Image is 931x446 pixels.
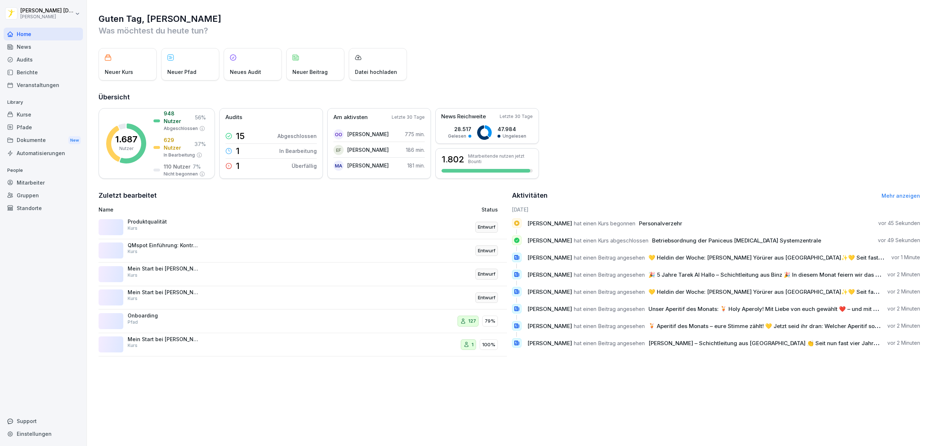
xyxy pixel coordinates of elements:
[574,305,645,312] span: hat einen Beitrag angesehen
[448,125,471,133] p: 28.517
[128,218,200,225] p: Produktqualität
[527,288,572,295] span: [PERSON_NAME]
[887,322,920,329] p: vor 2 Minuten
[527,254,572,261] span: [PERSON_NAME]
[99,92,920,102] h2: Übersicht
[164,152,195,158] p: In Bearbeitung
[99,190,507,201] h2: Zuletzt bearbeitet
[648,271,917,278] span: 🎉 5 Jahre Tarek Al Hallo – Schichtleitung aus Binz 🎉 In diesem Monat feiern wir das 5-jährige Jubilä
[4,28,83,40] div: Home
[891,254,920,261] p: vor 1 Minute
[527,340,572,347] span: [PERSON_NAME]
[512,206,920,213] h6: [DATE]
[20,8,73,14] p: [PERSON_NAME] [DEMOGRAPHIC_DATA]
[4,53,83,66] a: Audits
[99,263,507,286] a: Mein Start bei [PERSON_NAME] - PersonalfragebogenKursEntwurf
[527,271,572,278] span: [PERSON_NAME]
[652,237,821,244] span: Betriebsordnung der Paniceus [MEDICAL_DATA] Systemzentrale
[468,153,533,164] p: Mitarbeitende nutzen jetzt Bounti
[105,68,133,76] p: Neuer Kurs
[4,40,83,53] div: News
[230,68,261,76] p: Neues Audit
[405,130,425,138] p: 775 min.
[407,162,425,169] p: 181 min.
[164,171,198,177] p: Nicht begonnen
[441,153,464,166] h3: 1.802
[878,237,920,244] p: vor 49 Sekunden
[164,163,191,170] p: 110 Nutzer
[574,323,645,329] span: hat einen Beitrag angesehen
[882,193,920,199] a: Mehr anzeigen
[99,286,507,310] a: Mein Start bei [PERSON_NAME] - PersonalfragebogenKursEntwurf
[4,147,83,159] a: Automatisierungen
[333,113,368,122] p: Am aktivsten
[236,162,240,170] p: 1
[4,189,83,202] a: Gruppen
[574,220,635,227] span: hat einen Kurs begonnen
[20,14,73,19] p: [PERSON_NAME]
[478,271,495,278] p: Entwurf
[236,147,240,155] p: 1
[115,135,137,144] p: 1.687
[574,254,645,261] span: hat einen Beitrag angesehen
[485,317,495,325] p: 79%
[292,162,317,170] p: Überfällig
[527,323,572,329] span: [PERSON_NAME]
[99,333,507,357] a: Mein Start bei [PERSON_NAME] - PersonalfragebogenKurs1100%
[648,323,915,329] span: 🍹 Aperitif des Monats – eure Stimme zählt! 💛 Jetzt seid ihr dran: Welcher Aperitif soll im November
[482,206,498,213] p: Status
[887,305,920,312] p: vor 2 Minuten
[4,202,83,214] a: Standorte
[406,146,425,154] p: 186 min.
[4,165,83,176] p: People
[887,271,920,278] p: vor 2 Minuten
[128,225,137,232] p: Kurs
[128,295,137,302] p: Kurs
[4,66,83,79] a: Berichte
[639,220,682,227] span: Personalverzehr
[128,319,138,325] p: Pfad
[4,108,83,121] a: Kurse
[292,68,328,76] p: Neuer Beitrag
[195,114,206,121] p: 56 %
[478,294,495,301] p: Entwurf
[99,239,507,263] a: QMspot Einführung: Kontrolleur-Zugang für BehördenKursEntwurf
[4,134,83,147] div: Dokumente
[167,68,196,76] p: Neuer Pfad
[448,133,466,139] p: Gelesen
[500,113,533,120] p: Letzte 30 Tage
[574,340,645,347] span: hat einen Beitrag angesehen
[478,247,495,254] p: Entwurf
[482,341,495,348] p: 100%
[527,237,572,244] span: [PERSON_NAME]
[4,96,83,108] p: Library
[128,265,200,272] p: Mein Start bei [PERSON_NAME] - Personalfragebogen
[4,427,83,440] a: Einstellungen
[128,342,137,349] p: Kurs
[4,121,83,134] a: Pfade
[347,130,389,138] p: [PERSON_NAME]
[4,415,83,427] div: Support
[99,25,920,36] p: Was möchtest du heute tun?
[355,68,397,76] p: Datei hochladen
[478,224,495,231] p: Entwurf
[347,162,389,169] p: [PERSON_NAME]
[236,132,245,141] p: 15
[887,288,920,295] p: vor 2 Minuten
[4,79,83,91] a: Veranstaltungen
[527,220,572,227] span: [PERSON_NAME]
[498,125,526,133] p: 47.984
[195,140,206,148] p: 37 %
[574,271,645,278] span: hat einen Beitrag angesehen
[4,134,83,147] a: DokumenteNew
[4,176,83,189] a: Mitarbeiter
[99,13,920,25] h1: Guten Tag, [PERSON_NAME]
[99,206,359,213] p: Name
[128,248,137,255] p: Kurs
